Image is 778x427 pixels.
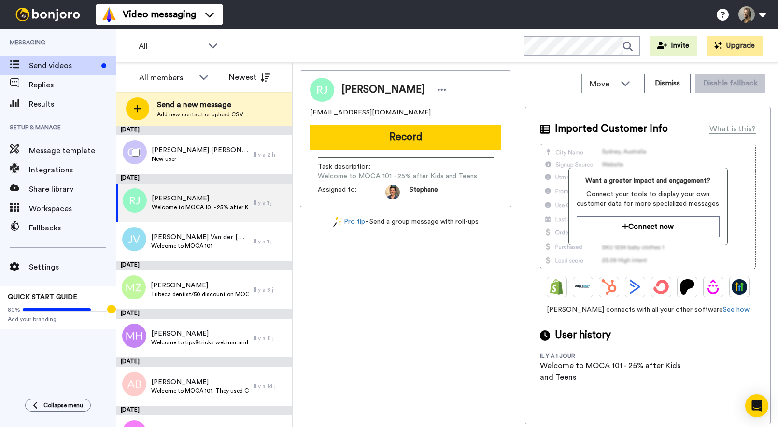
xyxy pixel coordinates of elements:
[540,360,694,383] div: Welcome to MOCA 101 - 25% after Kids and Teens
[385,185,400,199] img: da5f5293-2c7b-4288-972f-10acbc376891-1597253892.jpg
[318,171,477,181] span: Welcome to MOCA 101 - 25% after Kids and Teens
[8,294,77,300] span: QUICK START GUIDE
[29,145,116,157] span: Message template
[410,185,438,199] span: Stephane
[157,111,243,118] span: Add new contact or upload CSV
[151,387,249,395] span: Welcome to MOCA 101. They used CLEAR123MOCA discount code.
[123,188,147,213] img: rj.png
[151,290,249,298] span: Tribeca dentist/50 discount on MOCA 101/Welcome here. I will schedule a first testimonial session...
[577,216,720,237] button: Connect now
[318,185,385,199] span: Assigned to:
[29,184,116,195] span: Share library
[139,72,194,84] div: All members
[157,99,243,111] span: Send a new message
[107,305,116,313] div: Tooltip anchor
[122,275,146,299] img: mz.png
[152,145,249,155] span: [PERSON_NAME] [PERSON_NAME]
[732,279,747,295] img: GoHighLevel
[29,60,98,71] span: Send videos
[29,79,116,91] span: Replies
[627,279,643,295] img: ActiveCampaign
[151,232,249,242] span: [PERSON_NAME] Van der [PERSON_NAME]
[222,68,277,87] button: Newest
[577,189,720,209] span: Connect your tools to display your own customer data for more specialized messages
[152,194,249,203] span: [PERSON_NAME]
[254,383,287,390] div: Il y a 14 j
[123,8,196,21] span: Video messaging
[152,203,249,211] span: Welcome to MOCA 101 - 25% after Kids and Teens
[151,329,249,339] span: [PERSON_NAME]
[300,217,511,227] div: - Send a group message with roll-ups
[540,352,603,360] div: il y a 1 jour
[29,222,116,234] span: Fallbacks
[116,406,292,415] div: [DATE]
[29,164,116,176] span: Integrations
[8,315,108,323] span: Add your branding
[12,8,84,21] img: bj-logo-header-white.svg
[310,78,334,102] img: Image of Robin Joseph
[116,126,292,135] div: [DATE]
[151,377,249,387] span: [PERSON_NAME]
[151,281,249,290] span: [PERSON_NAME]
[101,7,117,22] img: vm-color.svg
[601,279,617,295] img: Hubspot
[745,394,768,417] div: Open Intercom Messenger
[122,324,146,348] img: mh.png
[706,279,721,295] img: Drip
[709,123,756,135] div: What is this?
[577,176,720,185] span: Want a greater impact and engagement?
[549,279,565,295] img: Shopify
[695,74,765,93] button: Disable fallback
[254,238,287,245] div: Il y a 1 j
[43,401,83,409] span: Collapse menu
[310,108,431,117] span: [EMAIL_ADDRESS][DOMAIN_NAME]
[707,36,763,56] button: Upgrade
[151,339,249,346] span: Welcome to tips&tricks webinar and How to use elastics course
[25,399,91,412] button: Collapse menu
[152,155,249,163] span: New user
[254,286,287,294] div: Il y a 8 j
[310,125,501,150] button: Record
[723,306,750,313] a: See how
[644,74,691,93] button: Dismiss
[116,309,292,319] div: [DATE]
[29,261,116,273] span: Settings
[254,199,287,207] div: Il y a 1 j
[254,151,287,158] div: Il y a 2 h
[122,227,146,251] img: jv.png
[116,261,292,270] div: [DATE]
[151,242,249,250] span: Welcome to MOCA 101
[590,78,616,90] span: Move
[29,203,116,214] span: Workspaces
[254,334,287,342] div: Il y a 11 j
[116,357,292,367] div: [DATE]
[318,162,385,171] span: Task description :
[116,174,292,184] div: [DATE]
[540,305,756,314] span: [PERSON_NAME] connects with all your other software
[122,372,146,396] img: ab.png
[555,122,668,136] span: Imported Customer Info
[333,217,342,227] img: magic-wand.svg
[333,217,365,227] a: Pro tip
[575,279,591,295] img: Ontraport
[653,279,669,295] img: ConvertKit
[679,279,695,295] img: Patreon
[8,306,20,313] span: 80%
[341,83,425,97] span: [PERSON_NAME]
[139,41,203,52] span: All
[29,99,116,110] span: Results
[650,36,697,56] button: Invite
[555,328,611,342] span: User history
